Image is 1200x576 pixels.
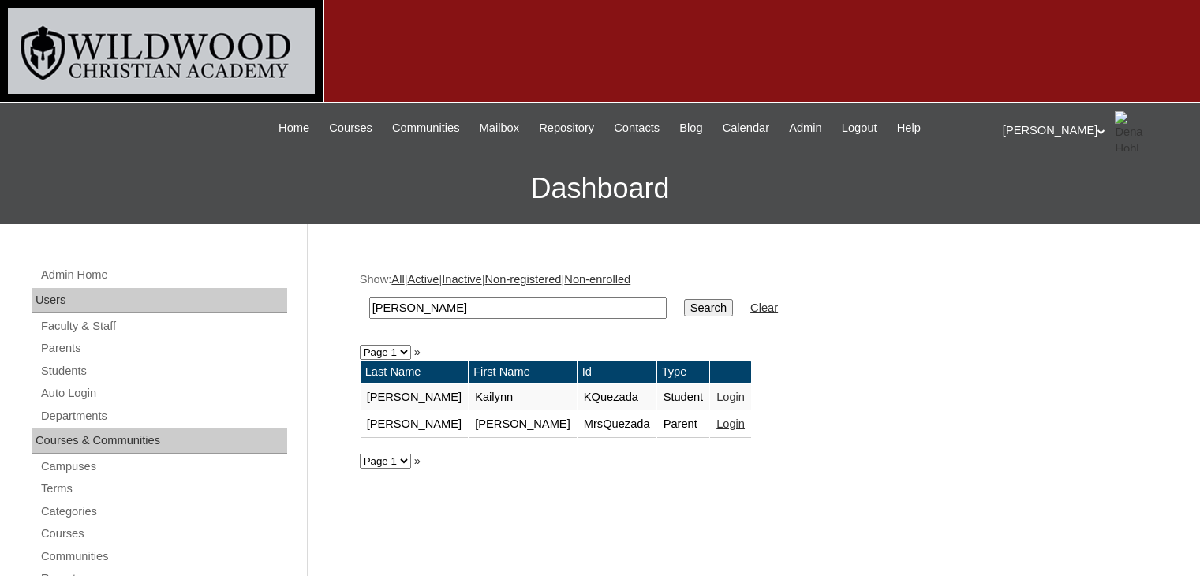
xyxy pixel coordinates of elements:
[842,119,877,137] span: Logout
[369,297,667,319] input: Search
[414,454,421,467] a: »
[679,119,702,137] span: Blog
[781,119,830,137] a: Admin
[684,299,733,316] input: Search
[32,428,287,454] div: Courses & Communities
[391,273,404,286] a: All
[39,502,287,522] a: Categories
[789,119,822,137] span: Admin
[469,384,577,411] td: Kailynn
[39,524,287,544] a: Courses
[321,119,380,137] a: Courses
[384,119,468,137] a: Communities
[39,338,287,358] a: Parents
[361,384,469,411] td: [PERSON_NAME]
[564,273,630,286] a: Non-enrolled
[39,547,287,567] a: Communities
[1003,111,1184,151] div: [PERSON_NAME]
[39,406,287,426] a: Departments
[39,457,287,477] a: Campuses
[539,119,594,137] span: Repository
[889,119,929,137] a: Help
[32,288,287,313] div: Users
[279,119,309,137] span: Home
[606,119,667,137] a: Contacts
[657,411,710,438] td: Parent
[469,361,577,383] td: First Name
[716,417,745,430] a: Login
[271,119,317,137] a: Home
[723,119,769,137] span: Calendar
[329,119,372,137] span: Courses
[485,273,562,286] a: Non-registered
[39,265,287,285] a: Admin Home
[414,346,421,358] a: »
[480,119,520,137] span: Mailbox
[392,119,460,137] span: Communities
[1115,111,1154,151] img: Dena Hohl
[715,119,777,137] a: Calendar
[578,361,656,383] td: Id
[39,479,287,499] a: Terms
[897,119,921,137] span: Help
[531,119,602,137] a: Repository
[442,273,482,286] a: Inactive
[578,411,656,438] td: MrsQuezada
[8,8,315,94] img: logo-white.png
[472,119,528,137] a: Mailbox
[39,316,287,336] a: Faculty & Staff
[671,119,710,137] a: Blog
[657,384,710,411] td: Student
[360,271,1141,327] div: Show: | | | |
[657,361,710,383] td: Type
[361,411,469,438] td: [PERSON_NAME]
[407,273,439,286] a: Active
[834,119,885,137] a: Logout
[716,391,745,403] a: Login
[578,384,656,411] td: KQuezada
[39,361,287,381] a: Students
[39,383,287,403] a: Auto Login
[469,411,577,438] td: [PERSON_NAME]
[8,153,1192,224] h3: Dashboard
[361,361,469,383] td: Last Name
[750,301,778,314] a: Clear
[614,119,660,137] span: Contacts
